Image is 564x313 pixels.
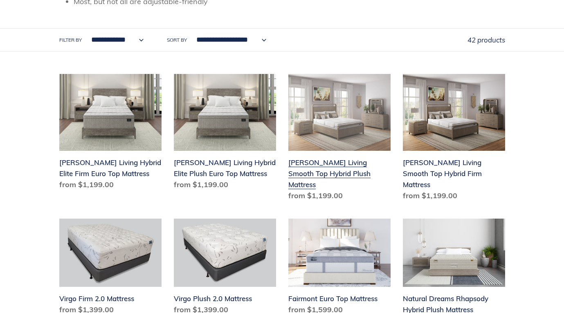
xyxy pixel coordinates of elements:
[467,36,505,44] span: 42 products
[288,74,391,204] a: Scott Living Smooth Top Hybrid Plush Mattress
[59,36,82,44] label: Filter by
[403,74,505,204] a: Scott Living Smooth Top Hybrid Firm Mattress
[167,36,187,44] label: Sort by
[59,74,162,193] a: Scott Living Hybrid Elite Firm Euro Top Mattress
[174,74,276,193] a: Scott Living Hybrid Elite Plush Euro Top Mattress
